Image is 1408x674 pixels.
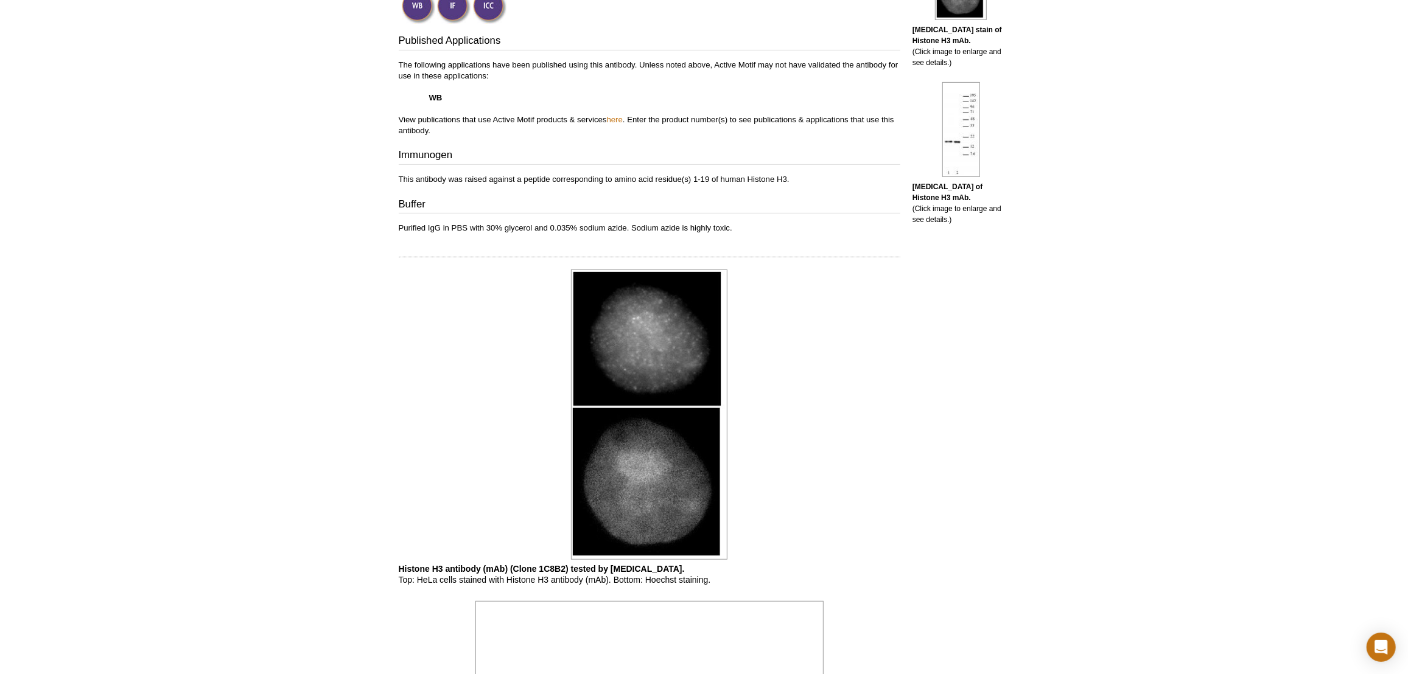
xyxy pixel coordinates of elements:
[399,148,900,165] h3: Immunogen
[399,174,900,185] p: This antibody was raised against a peptide corresponding to amino acid residue(s) 1-19 of human H...
[399,564,685,574] b: Histone H3 antibody (mAb) (Clone 1C8B2) tested by [MEDICAL_DATA].
[912,26,1002,45] b: [MEDICAL_DATA] stain of Histone H3 mAb.
[399,60,900,136] p: The following applications have been published using this antibody. Unless noted above, Active Mo...
[399,563,900,585] p: Top: HeLa cells stained with Histone H3 antibody (mAb). Bottom: Hoechst staining.
[399,223,900,234] p: Purified IgG in PBS with 30% glycerol and 0.035% sodium azide. Sodium azide is highly toxic.
[912,24,1010,68] p: (Click image to enlarge and see details.)
[1367,633,1396,662] div: Open Intercom Messenger
[912,181,1010,225] p: (Click image to enlarge and see details.)
[607,115,623,124] a: here
[429,93,443,102] strong: WB
[571,269,727,560] img: Histone H3 antibody (mAb) tested by immunofluorescence.
[912,182,983,202] b: [MEDICAL_DATA] of Histone H3 mAb.
[399,33,900,50] h3: Published Applications
[399,197,900,214] h3: Buffer
[942,82,980,177] img: Histone H3 antibody (mAb) tested by Western blot.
